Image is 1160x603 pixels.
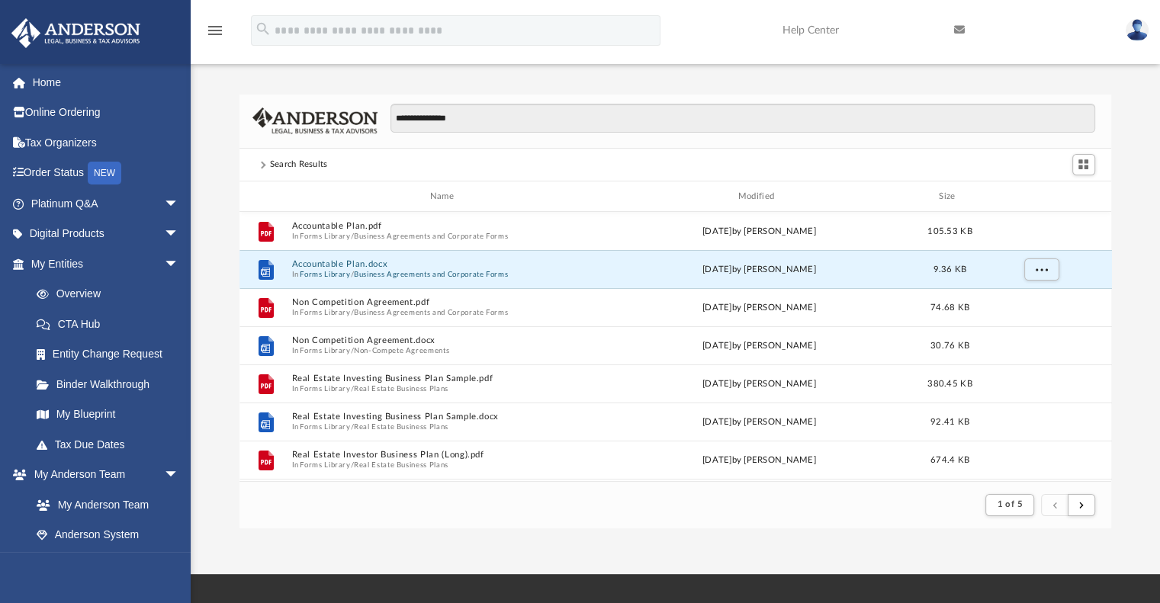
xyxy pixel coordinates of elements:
a: CTA Hub [21,309,202,339]
div: Name [291,190,598,204]
span: In [291,384,599,394]
button: More options [1023,258,1059,281]
button: Forms Library [300,384,350,394]
button: Switch to Grid View [1072,154,1095,175]
div: NEW [88,162,121,184]
button: Forms Library [300,308,350,318]
span: In [291,422,599,432]
div: [DATE] by [PERSON_NAME] [606,225,913,239]
a: Platinum Q&Aarrow_drop_down [11,188,202,219]
div: id [246,190,284,204]
div: [DATE] by [PERSON_NAME] [606,454,913,467]
span: arrow_drop_down [164,188,194,220]
span: In [291,232,599,242]
button: Real Estate Investor Business Plan (Long).pdf [291,451,599,460]
button: Business Agreements and Corporate Forms [354,232,508,242]
span: 674.4 KB [930,456,969,464]
a: Overview [21,279,202,310]
span: / [350,270,353,280]
div: [DATE] by [PERSON_NAME] [606,301,913,315]
button: Real Estate Investing Business Plan Sample.docx [291,412,599,422]
span: / [350,460,353,470]
button: Accountable Plan.pdf [291,222,599,232]
span: 92.41 KB [930,418,969,426]
a: Home [11,67,202,98]
i: search [255,21,272,37]
div: Modified [605,190,912,204]
span: In [291,460,599,470]
a: Online Ordering [11,98,202,128]
button: 1 of 5 [985,494,1033,515]
div: Search Results [270,158,328,172]
span: arrow_drop_down [164,249,194,280]
div: [DATE] by [PERSON_NAME] [606,263,913,277]
span: 30.76 KB [930,342,969,350]
button: Non-Compete Agreements [354,346,449,356]
button: Forms Library [300,460,350,470]
a: Tax Due Dates [21,429,202,460]
button: Real Estate Business Plans [354,384,448,394]
button: Real Estate Business Plans [354,422,448,432]
span: 105.53 KB [927,227,972,236]
span: 74.68 KB [930,303,969,312]
div: [DATE] by [PERSON_NAME] [606,339,913,353]
a: Tax Organizers [11,127,202,158]
a: Client Referrals [21,550,194,580]
span: 380.45 KB [927,380,972,388]
a: Entity Change Request [21,339,202,370]
span: arrow_drop_down [164,460,194,491]
span: In [291,270,599,280]
button: Business Agreements and Corporate Forms [354,270,508,280]
button: Forms Library [300,232,350,242]
button: Non Competition Agreement.pdf [291,298,599,308]
a: My Anderson Team [21,489,187,520]
button: Real Estate Business Plans [354,460,448,470]
img: Anderson Advisors Platinum Portal [7,18,145,48]
a: Order StatusNEW [11,158,202,189]
button: Forms Library [300,270,350,280]
img: User Pic [1126,19,1149,41]
button: Forms Library [300,346,350,356]
span: 9.36 KB [933,265,966,274]
a: Binder Walkthrough [21,369,202,399]
a: Anderson System [21,520,194,550]
span: arrow_drop_down [164,219,194,250]
div: Size [919,190,980,204]
span: 1 of 5 [997,500,1022,508]
span: In [291,308,599,318]
i: menu [206,21,224,40]
span: / [350,422,353,432]
div: grid [239,212,1112,481]
span: / [350,308,353,318]
a: My Anderson Teamarrow_drop_down [11,460,194,490]
span: / [350,346,353,356]
span: In [291,346,599,356]
button: Forms Library [300,422,350,432]
span: / [350,384,353,394]
button: Real Estate Investing Business Plan Sample.pdf [291,374,599,384]
a: Digital Productsarrow_drop_down [11,219,202,249]
button: Non Competition Agreement.docx [291,336,599,346]
a: menu [206,29,224,40]
div: [DATE] by [PERSON_NAME] [606,377,913,391]
div: id [987,190,1094,204]
input: Search files and folders [390,104,1094,133]
a: My Entitiesarrow_drop_down [11,249,202,279]
div: [DATE] by [PERSON_NAME] [606,415,913,429]
span: / [350,232,353,242]
button: Accountable Plan.docx [291,260,599,270]
button: Business Agreements and Corporate Forms [354,308,508,318]
a: My Blueprint [21,399,194,430]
